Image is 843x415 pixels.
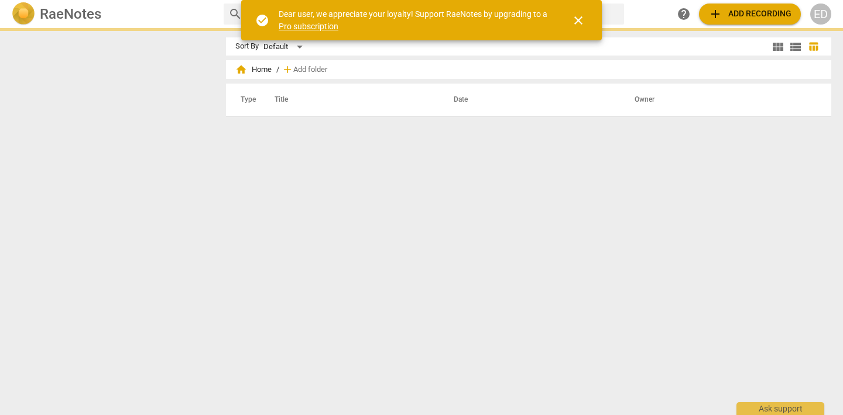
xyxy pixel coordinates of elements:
div: Default [263,37,307,56]
div: Dear user, we appreciate your loyalty! Support RaeNotes by upgrading to a [279,8,550,32]
button: Table view [804,38,822,56]
button: Close [564,6,592,34]
span: Add folder [293,65,327,74]
span: home [235,64,247,75]
span: view_list [789,40,803,54]
button: ED [810,4,831,25]
span: table_chart [808,41,819,52]
a: Pro subscription [279,22,338,31]
span: add [708,7,722,21]
span: view_module [771,40,785,54]
span: Home [235,64,272,75]
button: List view [787,38,804,56]
th: Type [231,84,261,116]
span: / [276,65,279,74]
a: LogoRaeNotes [12,2,214,26]
span: help [677,7,691,21]
th: Title [261,84,440,116]
span: close [571,13,585,27]
th: Date [440,84,621,116]
img: Logo [12,2,35,26]
span: search [228,7,242,21]
div: Sort By [235,42,259,51]
button: Tile view [769,38,787,56]
th: Owner [621,84,819,116]
span: check_circle [255,13,269,27]
button: Upload [699,4,801,25]
span: add [282,64,293,75]
span: Add recording [708,7,791,21]
a: Help [673,4,694,25]
h2: RaeNotes [40,6,101,22]
div: Ask support [736,402,824,415]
